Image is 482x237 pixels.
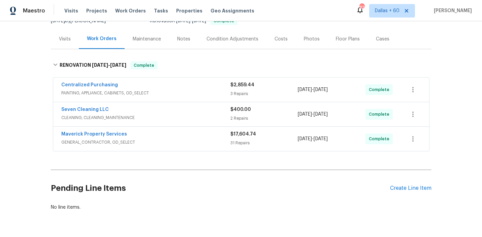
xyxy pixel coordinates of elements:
[133,36,161,42] div: Maintenance
[23,7,45,14] span: Maestro
[61,139,230,146] span: GENERAL_CONTRACTOR, OD_SELECT
[115,7,146,14] span: Work Orders
[230,115,298,122] div: 2 Repairs
[61,107,109,112] a: Seven Cleaning LLC
[110,63,126,67] span: [DATE]
[375,7,399,14] span: Dallas + 60
[230,83,254,87] span: $2,859.44
[61,132,127,137] a: Maverick Property Services
[359,4,364,11] div: 820
[51,173,390,204] h2: Pending Line Items
[298,86,328,93] span: -
[154,8,168,13] span: Tasks
[177,36,190,42] div: Notes
[131,62,157,69] span: Complete
[61,83,118,87] a: Centralized Purchasing
[431,7,472,14] span: [PERSON_NAME]
[86,7,107,14] span: Projects
[192,19,206,23] span: [DATE]
[60,61,126,69] h6: RENOVATION
[369,86,392,93] span: Complete
[314,112,328,117] span: [DATE]
[87,35,117,42] div: Work Orders
[230,132,256,137] span: $17,604.74
[150,19,237,23] span: Renovation
[176,7,202,14] span: Properties
[275,36,288,42] div: Costs
[298,87,312,92] span: [DATE]
[61,90,230,96] span: PAINTING, APPLIANCE, CABINETS, OD_SELECT
[176,19,190,23] span: [DATE]
[314,87,328,92] span: [DATE]
[369,136,392,142] span: Complete
[92,63,126,67] span: -
[176,19,206,23] span: -
[314,137,328,141] span: [DATE]
[64,7,78,14] span: Visits
[92,63,108,67] span: [DATE]
[59,36,71,42] div: Visits
[230,107,251,112] span: $400.00
[51,55,431,76] div: RENOVATION [DATE]-[DATE]Complete
[304,36,320,42] div: Photos
[376,36,389,42] div: Cases
[336,36,360,42] div: Floor Plans
[230,140,298,146] div: 31 Repairs
[51,204,431,211] div: No line items.
[206,36,258,42] div: Condition Adjustments
[298,112,312,117] span: [DATE]
[211,7,254,14] span: Geo Assignments
[51,19,65,23] span: [DATE]
[369,111,392,118] span: Complete
[61,114,230,121] span: CLEANING, CLEANING_MAINTENANCE
[298,136,328,142] span: -
[298,137,312,141] span: [DATE]
[230,90,298,97] div: 3 Repairs
[298,111,328,118] span: -
[390,185,431,191] div: Create Line Item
